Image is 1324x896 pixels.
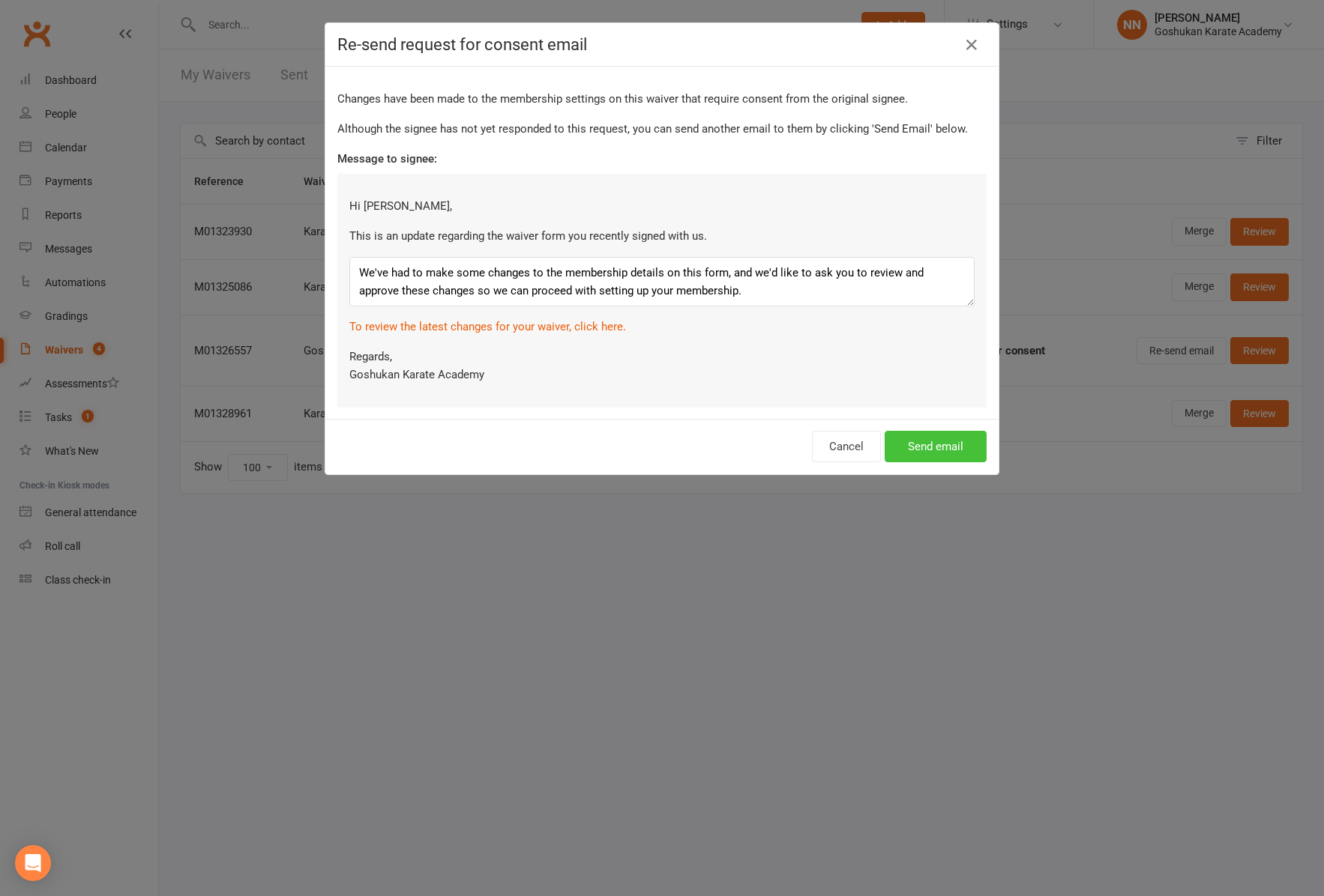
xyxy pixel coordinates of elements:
button: Close [960,33,984,57]
button: Send email [885,431,987,462]
button: Cancel [812,431,881,462]
a: To review the latest changes for your waiver, click here. [349,320,626,333]
p: This is an update regarding the waiver form you recently signed with us. [349,227,975,245]
label: Message to signee: [337,150,437,168]
p: Regards, Goshukan Karate Academy [349,348,975,384]
h4: Re-send request for consent email [337,35,987,54]
p: Changes have been made to the membership settings on this waiver that require consent from the or... [337,90,987,108]
p: Although the signee has not yet responded to this request, you can send another email to them by ... [337,120,987,138]
div: Open Intercom Messenger [15,845,51,881]
p: Hi [PERSON_NAME], [349,197,975,215]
